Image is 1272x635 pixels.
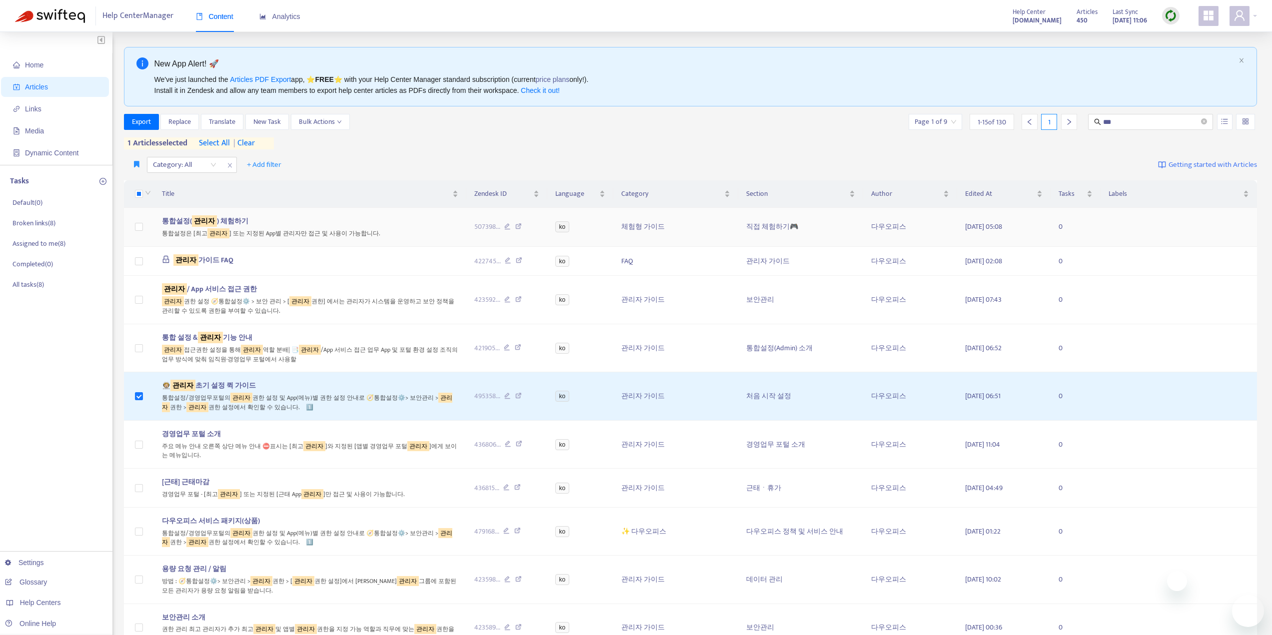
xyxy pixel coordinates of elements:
th: Category [613,180,738,208]
div: New App Alert! 🚀 [154,57,1235,70]
span: container [13,149,20,156]
sqkw: 관리자 [192,215,217,227]
td: 다우오피스 [863,508,957,556]
button: unordered-list [1217,114,1233,130]
span: ko [555,391,570,402]
iframe: Button to launch messaging window [1232,595,1264,627]
sqkw: 관리자 [198,332,223,343]
p: Broken links ( 8 ) [12,218,55,228]
a: Articles PDF Export [230,75,291,83]
sqkw: 관리자 [173,254,198,266]
th: Language [547,180,614,208]
sqkw: 관리자 [407,441,429,451]
td: 직접 체험하기🎮 [738,208,863,247]
td: 0 [1051,556,1101,604]
span: account-book [13,83,20,90]
sqkw: 관리자 [292,576,314,586]
span: 1 - 15 of 130 [978,117,1006,127]
span: unordered-list [1221,118,1228,125]
th: Section [738,180,863,208]
div: 1 [1041,114,1057,130]
span: appstore [1203,9,1215,21]
span: left [1026,118,1033,125]
td: 다우오피스 [863,208,957,247]
span: 가이드 FAQ [173,254,233,266]
span: [근태] 근태마감 [162,476,209,488]
img: Swifteq [15,9,85,23]
a: price plans [536,75,570,83]
sqkw: 관리자 [299,345,321,355]
td: 경영업무 포털 소개 [738,421,863,469]
td: 다우오피스 [863,469,957,508]
sqkw: 관리자 [186,537,208,547]
div: 방법 : 🧭통합설정⚙️> 보안관리 > 권한 > [ 권한 설정]에서 [PERSON_NAME] 그룹에 포함된 모든 관리자가 용량 요청 알림을 받습니다. [162,575,458,595]
td: 다우오피스 [863,556,957,604]
span: Getting started with Articles [1169,159,1257,171]
td: 다우오피스 [863,372,957,420]
div: 통합설정/경영업무포털의 권한 설정 및 App(메뉴)별 권한 설정 안내로 🧭통합설정⚙️> 보안관리 > 권한 > 권한 설정에서 확인할 수 있습니다. 1️⃣ [162,527,458,547]
td: 다우오피스 [863,247,957,276]
sqkw: 관리자 [295,624,317,634]
span: [DATE] 10:02 [965,574,1001,585]
span: Author [871,188,941,199]
th: Tasks [1051,180,1101,208]
span: 통합설정( ) 체험하기 [162,215,248,227]
span: [DATE] 05:08 [965,221,1002,232]
td: 체험형 가이드 [613,208,738,247]
span: 423592 ... [474,294,500,305]
sqkw: 관리자 [230,393,252,403]
div: 권한 설정 🧭통합설정⚙️ > 보안 관리 > [ 권한] 에서는 관리자가 시스템을 운영하고 보안 정책을 관리할 수 있도록 권한을 부여할 수 있습니다. [162,295,458,315]
sqkw: 관리자 [162,296,184,306]
td: 0 [1051,508,1101,556]
sqkw: 관리자 [162,345,184,355]
span: ko [555,439,570,450]
a: Getting started with Articles [1158,157,1257,173]
td: 관리자 가이드 [613,469,738,508]
div: 통합설정은 [최고 ] 또는 지정된 App별 관리자만 접근 및 사용이 가능합니다. [162,227,458,238]
span: [DATE] 06:51 [965,390,1001,402]
strong: 450 [1077,15,1088,26]
span: 423598 ... [474,574,500,585]
td: 관리자 가이드 [613,421,738,469]
sqkw: 관리자 [303,441,325,451]
button: Export [124,114,159,130]
sqkw: 관리자 [218,489,240,499]
span: Language [555,188,598,199]
span: [DATE] 02:08 [965,255,1002,267]
span: Zendesk ID [474,188,531,199]
span: New Task [253,116,281,127]
sqkw: 관리자 [162,528,452,548]
div: 통합설정/경영업무포털의 권한 설정 및 App(메뉴)별 권한 설정 안내로 🧭통합설정⚙️> 보안관리 > 권한 > 권한 설정에서 확인할 수 있습니다. 1️⃣ [162,391,458,412]
sqkw: 관리자 [170,380,195,391]
span: Section [746,188,847,199]
th: Zendesk ID [466,180,547,208]
strong: [DOMAIN_NAME] [1013,15,1062,26]
span: 🧑🏼‍🚀 초기 설정 퀵 가이드 [162,380,256,391]
th: Title [154,180,466,208]
span: / App 서비스 접근 권한 [162,283,257,295]
a: Settings [5,559,44,567]
div: We've just launched the app, ⭐ ⭐️ with your Help Center Manager standard subscription (current on... [154,74,1235,96]
span: 479168 ... [474,526,499,537]
td: 처음 시작 설정 [738,372,863,420]
span: Articles [1077,6,1098,17]
span: close-circle [1201,117,1207,127]
td: 다우오피스 [863,276,957,324]
td: 0 [1051,247,1101,276]
td: 0 [1051,469,1101,508]
span: Media [25,127,44,135]
span: link [13,105,20,112]
span: clear [230,137,255,149]
td: 0 [1051,421,1101,469]
span: Replace [168,116,191,127]
span: info-circle [136,57,148,69]
span: 422745 ... [474,256,501,267]
span: Last Sync [1113,6,1138,17]
div: 접근권한 설정을 통해 역할 분배| 📑 /App 서비스 접근 업무 App 및 포털 환경 설정 조직의 업무 방식에 맞춰 임직원·경영업무 포털에서 사용할 [162,343,458,364]
a: Online Help [5,620,56,628]
sqkw: 관리자 [397,576,419,586]
p: Default ( 0 ) [12,197,42,208]
td: 데이터 관리 [738,556,863,604]
td: 0 [1051,208,1101,247]
sqkw: 관리자 [289,296,311,306]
